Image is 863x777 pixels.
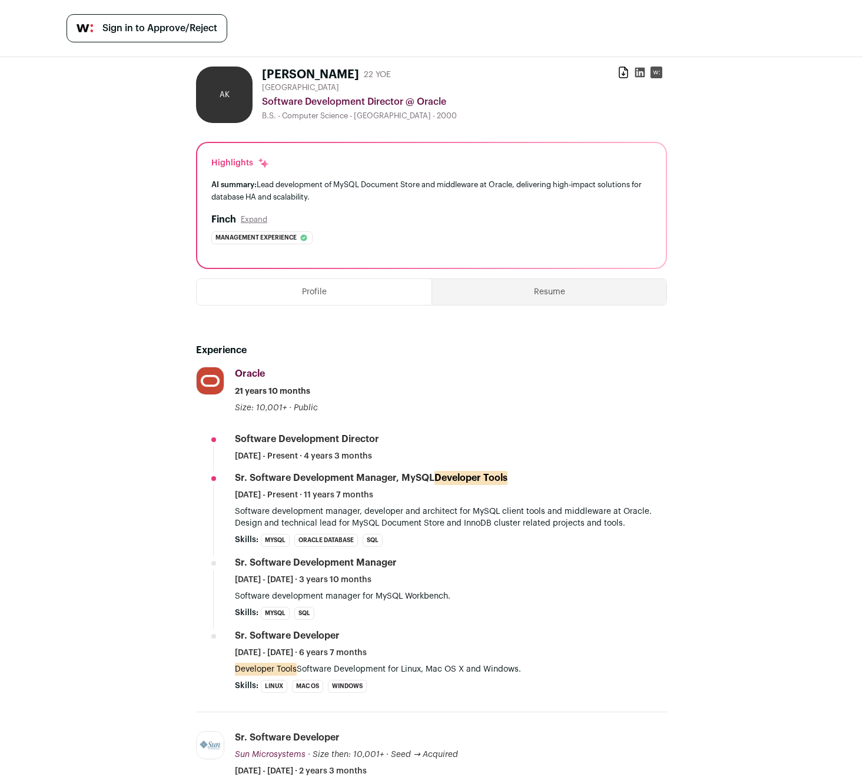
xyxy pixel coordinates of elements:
span: 21 years 10 months [235,386,310,397]
mark: Developer Tools [434,471,507,485]
div: Sr. Software Development Manager [235,556,397,569]
li: Oracle Database [294,534,358,547]
div: B.S. - Computer Science - [GEOGRAPHIC_DATA] - 2000 [262,111,667,121]
p: Software development manager for MySQL Workbench. [235,590,667,602]
span: Skills: [235,680,258,692]
button: Profile [197,279,432,305]
div: AK [196,67,253,123]
div: Software Development Director @ Oracle [262,95,667,109]
button: Expand [241,215,267,224]
span: Management experience [215,232,297,244]
span: [GEOGRAPHIC_DATA] [262,83,339,92]
img: 088dd14ceffc374c0446813c8afd64ab99d3684fe3b015ae5d1841fc53e4eda4.jpg [197,732,224,759]
span: [DATE] - [DATE] · 2 years 3 months [235,765,367,777]
li: Linux [261,680,287,693]
span: [DATE] - Present · 11 years 7 months [235,489,373,501]
span: Skills: [235,534,258,546]
span: · Size then: 10,001+ [308,751,384,759]
h2: Finch [211,212,236,227]
li: MySQL [261,607,290,620]
span: [DATE] - Present · 4 years 3 months [235,450,372,462]
li: Windows [328,680,367,693]
span: Skills: [235,607,258,619]
span: Oracle [235,369,265,378]
li: MySQL [261,534,290,547]
img: 9c76a23364af62e4939d45365de87dc0abf302c6cae1b266b89975f952efb27b.png [197,367,224,394]
span: Sun Microsystems [235,751,306,759]
p: Software development manager, developer and architect for MySQL client tools and middleware at Or... [235,506,667,529]
mark: Developer Tools [235,663,297,676]
span: Public [294,404,318,412]
div: Sr. Software Developer [235,731,340,744]
div: Lead development of MySQL Document Store and middleware at Oracle, delivering high-impact solutio... [211,178,652,203]
span: AI summary: [211,181,257,188]
li: Mac OS [292,680,323,693]
li: SQL [294,607,314,620]
img: wellfound-symbol-flush-black-fb3c872781a75f747ccb3a119075da62bfe97bd399995f84a933054e44a575c4.png [77,24,93,32]
h2: Experience [196,343,667,357]
p: Software Development for Linux, Mac OS X and Windows. [235,663,667,675]
div: 22 YOE [364,69,391,81]
span: Seed → Acquired [391,751,458,759]
h1: [PERSON_NAME] [262,67,359,83]
div: Sr. Software Development Manager, MySQL [235,471,507,484]
button: Resume [432,279,666,305]
li: SQL [363,534,383,547]
span: · [289,402,291,414]
div: Sr. Software Developer [235,629,340,642]
span: [DATE] - [DATE] · 6 years 7 months [235,647,367,659]
div: Software Development Director [235,433,379,446]
span: Sign in to Approve/Reject [102,21,217,35]
span: [DATE] - [DATE] · 3 years 10 months [235,574,371,586]
a: Sign in to Approve/Reject [67,14,227,42]
span: · [386,749,389,761]
span: Size: 10,001+ [235,404,287,412]
div: Highlights [211,157,270,169]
